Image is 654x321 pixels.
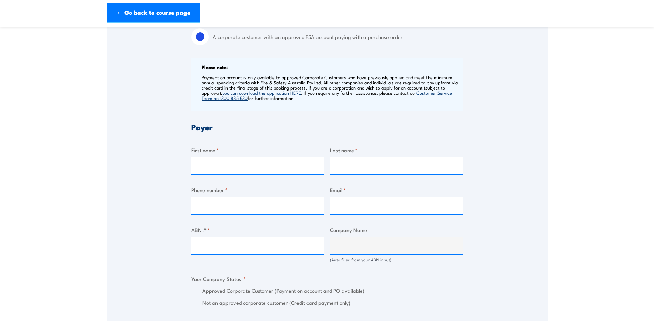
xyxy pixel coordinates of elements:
a: you can download the application HERE [222,90,301,96]
div: (Auto filled from your ABN input) [330,257,463,263]
p: Payment on account is only available to approved Corporate Customers who have previously applied ... [202,75,461,101]
label: Phone number [191,186,324,194]
a: Customer Service Team on 1300 885 530 [202,90,452,101]
label: Company Name [330,226,463,234]
a: ← Go back to course page [107,3,200,23]
label: First name [191,146,324,154]
label: ABN # [191,226,324,234]
h3: Payer [191,123,463,131]
label: Approved Corporate Customer (Payment on account and PO available) [202,287,463,295]
label: Not an approved corporate customer (Credit card payment only) [202,299,463,307]
b: Please note: [202,63,228,70]
label: Last name [330,146,463,154]
label: A corporate customer with an approved FSA account paying with a purchase order [213,28,463,45]
label: Email [330,186,463,194]
legend: Your Company Status [191,275,246,283]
